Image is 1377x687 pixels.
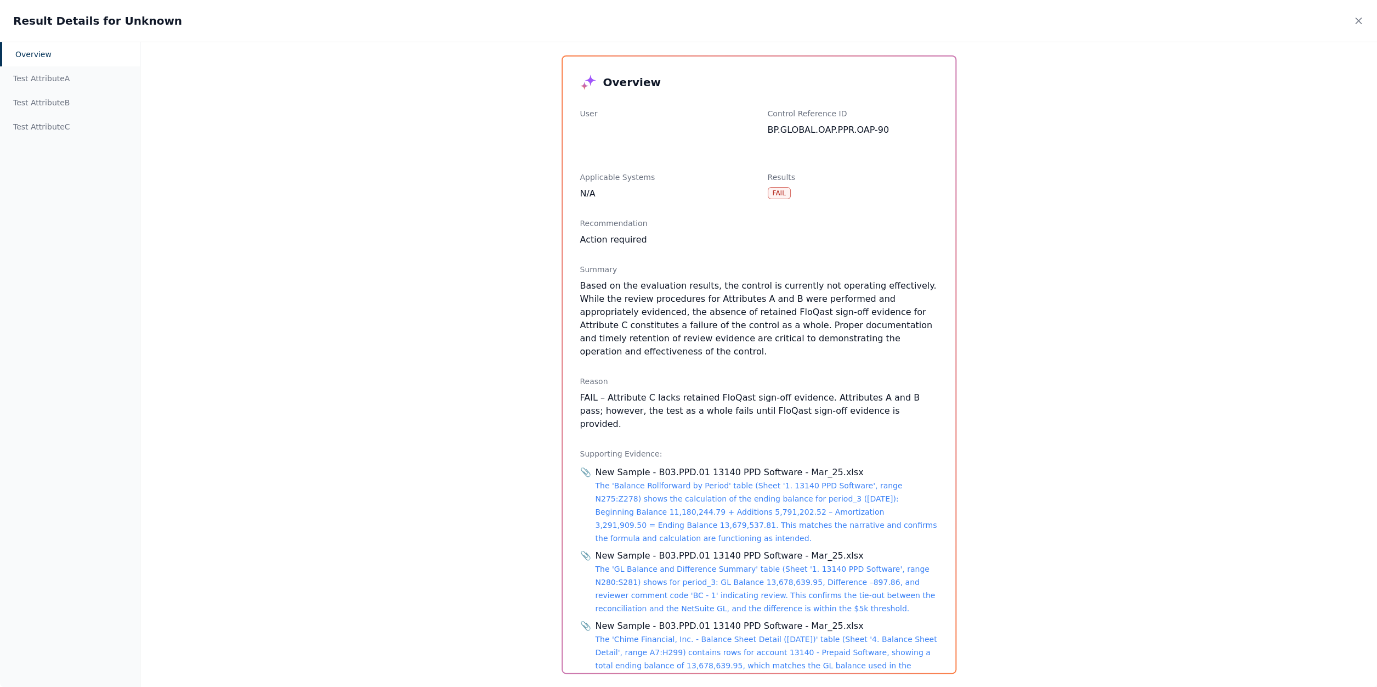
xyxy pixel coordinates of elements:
[580,279,938,358] p: Based on the evaluation results, the control is currently not operating effectively. While the re...
[580,187,750,200] div: N/A
[596,620,938,633] div: New Sample - B03.PPD.01 13140 PPD Software - Mar_25.xlsx
[580,376,938,387] div: Reason
[596,565,936,613] a: The 'GL Balance and Difference Summary' table (Sheet '1. 13140 PPD Software', range N280:S281) sh...
[580,108,750,119] div: User
[580,233,938,246] div: Action required
[580,218,938,229] div: Recommendation
[580,448,938,459] div: Supporting Evidence:
[768,187,791,199] div: Fail
[768,172,938,183] div: Results
[580,620,591,633] span: 📎
[603,75,661,90] h3: Overview
[768,123,938,137] div: BP.GLOBAL.OAP.PPR.OAP-90
[580,172,750,183] div: Applicable Systems
[580,466,591,479] span: 📎
[580,264,938,275] div: Summary
[580,391,938,431] p: FAIL – Attribute C lacks retained FloQast sign-off evidence. Attributes A and B pass; however, th...
[768,108,938,119] div: Control Reference ID
[580,549,591,562] span: 📎
[596,549,938,562] div: New Sample - B03.PPD.01 13140 PPD Software - Mar_25.xlsx
[596,466,938,479] div: New Sample - B03.PPD.01 13140 PPD Software - Mar_25.xlsx
[596,635,937,683] a: The 'Chime Financial, Inc. - Balance Sheet Detail ([DATE])' table (Sheet '4. Balance Sheet Detail...
[13,13,182,29] h2: Result Details for Unknown
[596,481,937,543] a: The 'Balance Rollforward by Period' table (Sheet '1. 13140 PPD Software', range N275:Z278) shows ...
